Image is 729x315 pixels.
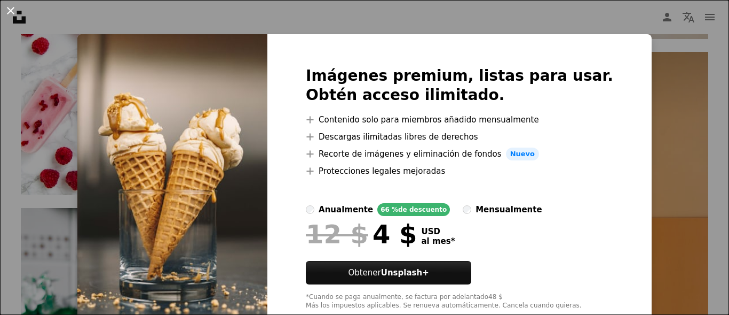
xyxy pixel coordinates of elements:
[421,227,455,236] span: USD
[506,148,539,160] span: Nuevo
[306,66,613,105] h2: Imágenes premium, listas para usar. Obtén acceso ilimitado.
[306,220,417,248] div: 4 $
[306,293,613,310] div: *Cuando se paga anualmente, se factura por adelantado 48 $ Más los impuestos aplicables. Se renue...
[377,203,450,216] div: 66 % de descuento
[306,220,368,248] span: 12 $
[421,236,455,246] span: al mes *
[381,268,429,278] strong: Unsplash+
[306,130,613,143] li: Descargas ilimitadas libres de derechos
[306,205,314,214] input: anualmente66 %de descuento
[319,203,373,216] div: anualmente
[306,113,613,126] li: Contenido solo para miembros añadido mensualmente
[306,148,613,160] li: Recorte de imágenes y eliminación de fondos
[306,165,613,178] li: Protecciones legales mejoradas
[463,205,471,214] input: mensualmente
[306,261,471,285] button: ObtenerUnsplash+
[476,203,542,216] div: mensualmente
